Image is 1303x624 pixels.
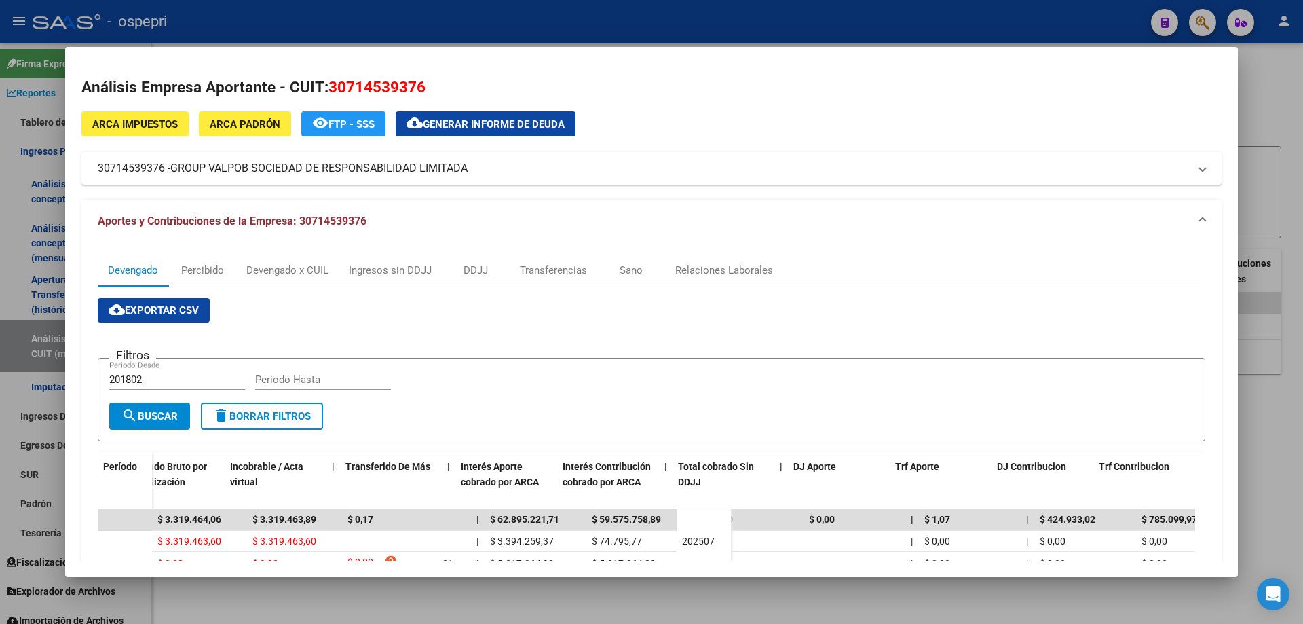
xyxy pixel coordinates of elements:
[98,298,210,323] button: Exportar CSV
[252,558,278,569] span: $ 0,08
[332,461,335,472] span: |
[98,215,366,227] span: Aportes y Contribuciones de la Empresa: 30714539376
[620,263,643,278] div: Sano
[109,301,125,318] mat-icon: cloud_download
[924,514,950,525] span: $ 1,07
[520,263,587,278] div: Transferencias
[199,111,291,136] button: ARCA Padrón
[230,461,303,488] span: Incobrable / Acta virtual
[157,558,183,569] span: $ 0,08
[407,115,423,131] mat-icon: cloud_download
[1093,452,1195,512] datatable-header-cell: Trf Contribucion
[1040,536,1065,547] span: $ 0,00
[328,78,426,96] span: 30714539376
[557,452,659,512] datatable-header-cell: Interés Contribución cobrado por ARCA
[128,461,207,488] span: Cobrado Bruto por Fiscalización
[911,514,913,525] span: |
[1257,578,1289,610] div: Open Intercom Messenger
[213,410,311,422] span: Borrar Filtros
[157,514,221,525] span: $ 3.319.464,06
[664,461,667,472] span: |
[108,263,158,278] div: Devengado
[461,461,539,488] span: Interés Aporte cobrado por ARCA
[121,407,138,424] mat-icon: search
[997,461,1066,472] span: DJ Contribucion
[252,514,316,525] span: $ 3.319.463,89
[201,403,323,430] button: Borrar Filtros
[490,536,554,547] span: $ 3.394.259,37
[774,452,788,512] datatable-header-cell: |
[1141,514,1197,525] span: $ 785.099,97
[109,403,190,430] button: Buscar
[809,514,835,525] span: $ 0,00
[326,452,340,512] datatable-header-cell: |
[788,452,890,512] datatable-header-cell: DJ Aporte
[992,452,1093,512] datatable-header-cell: DJ Contribucion
[447,461,450,472] span: |
[793,461,836,472] span: DJ Aporte
[252,536,316,547] span: $ 3.319.463,60
[911,536,913,547] span: |
[1026,536,1028,547] span: |
[246,263,328,278] div: Devengado x CUIL
[225,452,326,512] datatable-header-cell: Incobrable / Acta virtual
[103,461,137,472] span: Período
[345,461,430,472] span: Transferido De Más
[170,160,468,177] span: GROUP VALPOB SOCIEDAD DE RESPONSABILIDAD LIMITADA
[98,160,1189,177] mat-panel-title: 30714539376 -
[109,348,156,363] h3: Filtros
[340,452,442,512] datatable-header-cell: Transferido De Más
[1040,558,1065,569] span: $ 0,00
[81,152,1222,185] mat-expansion-panel-header: 30714539376 -GROUP VALPOB SOCIEDAD DE RESPONSABILIDAD LIMITADA
[301,111,385,136] button: FTP - SSS
[442,452,455,512] datatable-header-cell: |
[210,118,280,130] span: ARCA Padrón
[121,410,178,422] span: Buscar
[476,558,478,569] span: |
[347,555,373,573] span: $ 0,00
[384,555,398,568] i: help
[157,536,221,547] span: $ 3.319.463,60
[490,514,559,525] span: $ 62.895.221,71
[349,263,432,278] div: Ingresos sin DDJJ
[81,76,1222,99] h2: Análisis Empresa Aportante - CUIT:
[675,263,773,278] div: Relaciones Laborales
[1141,558,1167,569] span: $ 0,00
[592,514,661,525] span: $ 59.575.758,89
[312,115,328,131] mat-icon: remove_red_eye
[476,536,478,547] span: |
[347,514,373,525] span: $ 0,17
[490,558,554,569] span: $ 5.317.064,90
[890,452,992,512] datatable-header-cell: Trf Aporte
[181,263,224,278] div: Percibido
[92,118,178,130] span: ARCA Impuestos
[98,452,152,509] datatable-header-cell: Período
[213,407,229,424] mat-icon: delete
[673,452,774,512] datatable-header-cell: Total cobrado Sin DDJJ
[1040,514,1095,525] span: $ 424.933,02
[924,536,950,547] span: $ 0,00
[442,558,453,569] span: 31
[911,558,913,569] span: |
[1026,514,1029,525] span: |
[682,536,715,547] span: 202507
[123,452,225,512] datatable-header-cell: Cobrado Bruto por Fiscalización
[81,111,189,136] button: ARCA Impuestos
[109,304,199,316] span: Exportar CSV
[464,263,488,278] div: DDJJ
[678,461,754,488] span: Total cobrado Sin DDJJ
[1141,536,1167,547] span: $ 0,00
[780,461,782,472] span: |
[592,536,642,547] span: $ 74.795,77
[81,200,1222,243] mat-expansion-panel-header: Aportes y Contribuciones de la Empresa: 30714539376
[1099,461,1169,472] span: Trf Contribucion
[1026,558,1028,569] span: |
[328,118,375,130] span: FTP - SSS
[476,514,479,525] span: |
[592,558,656,569] span: $ 5.317.064,82
[563,461,651,488] span: Interés Contribución cobrado por ARCA
[423,118,565,130] span: Generar informe de deuda
[659,452,673,512] datatable-header-cell: |
[455,452,557,512] datatable-header-cell: Interés Aporte cobrado por ARCA
[682,559,715,570] span: 202506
